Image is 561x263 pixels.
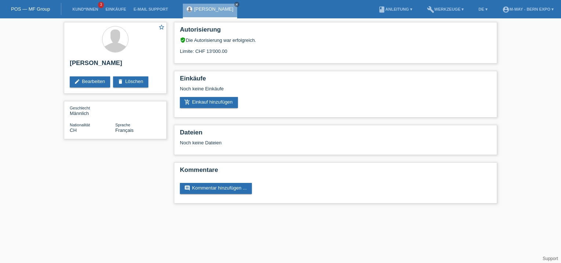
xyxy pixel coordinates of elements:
[11,6,50,12] a: POS — MF Group
[180,37,186,43] i: verified_user
[194,6,234,12] a: [PERSON_NAME]
[235,3,239,6] i: close
[184,185,190,191] i: comment
[427,6,434,13] i: build
[70,105,115,116] div: Männlich
[117,79,123,84] i: delete
[378,6,386,13] i: book
[180,86,491,97] div: Noch keine Einkäufe
[184,99,190,105] i: add_shopping_cart
[374,7,416,11] a: bookAnleitung ▾
[180,166,491,177] h2: Kommentare
[158,24,165,30] i: star_border
[69,7,102,11] a: Kund*innen
[102,7,130,11] a: Einkäufe
[180,43,491,54] div: Limite: CHF 13'000.00
[115,127,134,133] span: Français
[180,140,404,145] div: Noch keine Dateien
[180,26,491,37] h2: Autorisierung
[115,123,130,127] span: Sprache
[70,106,90,110] span: Geschlecht
[543,256,558,261] a: Support
[502,6,510,13] i: account_circle
[70,127,77,133] span: Schweiz
[234,2,239,7] a: close
[74,79,80,84] i: edit
[180,129,491,140] h2: Dateien
[180,75,491,86] h2: Einkäufe
[475,7,491,11] a: DE ▾
[70,60,161,71] h2: [PERSON_NAME]
[113,76,148,87] a: deleteLöschen
[70,123,90,127] span: Nationalität
[180,97,238,108] a: add_shopping_cartEinkauf hinzufügen
[180,183,252,194] a: commentKommentar hinzufügen ...
[180,37,491,43] div: Die Autorisierung war erfolgreich.
[423,7,468,11] a: buildWerkzeuge ▾
[70,76,110,87] a: editBearbeiten
[499,7,557,11] a: account_circlem-way - Bern Expo ▾
[130,7,172,11] a: E-Mail Support
[158,24,165,32] a: star_border
[98,2,104,8] span: 3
